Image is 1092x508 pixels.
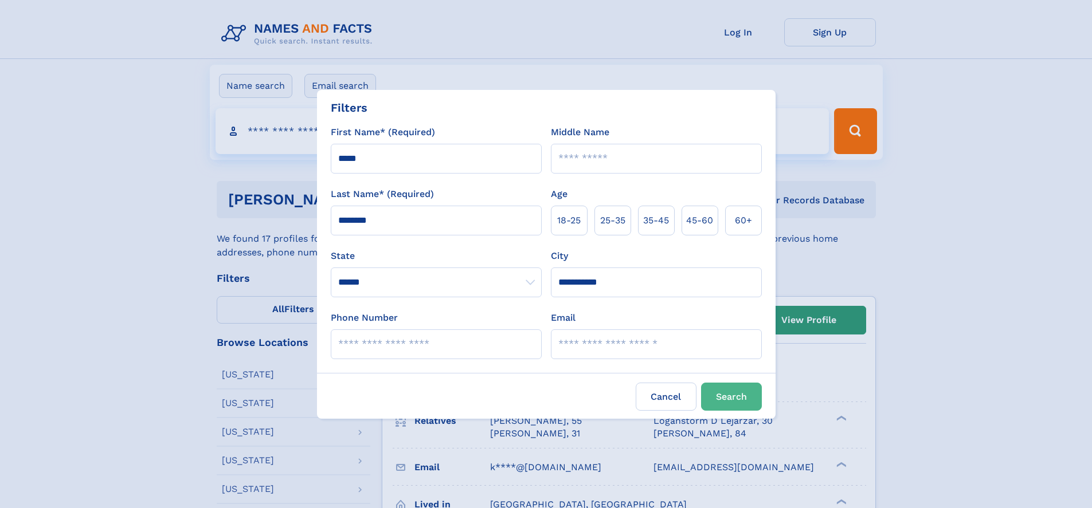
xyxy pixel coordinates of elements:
label: Last Name* (Required) [331,187,434,201]
label: Cancel [636,383,696,411]
label: Email [551,311,576,325]
label: Middle Name [551,125,609,139]
span: 60+ [735,214,752,227]
span: 25‑35 [600,214,625,227]
span: 18‑25 [557,214,581,227]
label: Age [551,187,567,201]
label: State [331,249,542,263]
label: City [551,249,568,263]
label: Phone Number [331,311,398,325]
span: 45‑60 [686,214,713,227]
button: Search [701,383,762,411]
span: 35‑45 [643,214,669,227]
label: First Name* (Required) [331,125,435,139]
div: Filters [331,99,367,116]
